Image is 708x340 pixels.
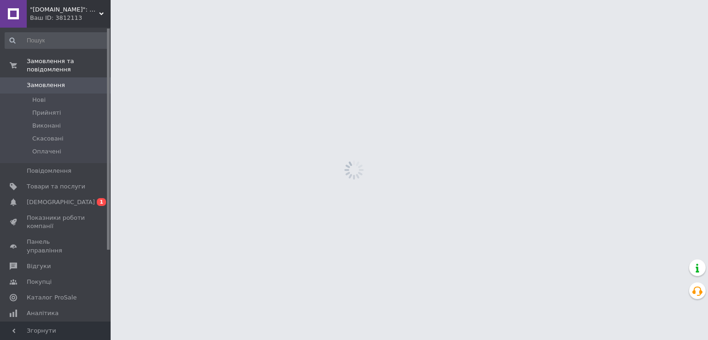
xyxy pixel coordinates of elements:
[27,278,52,286] span: Покупці
[27,198,95,206] span: [DEMOGRAPHIC_DATA]
[32,122,61,130] span: Виконані
[27,57,111,74] span: Замовлення та повідомлення
[27,182,85,191] span: Товари та послуги
[27,293,77,302] span: Каталог ProSale
[27,81,65,89] span: Замовлення
[5,32,109,49] input: Пошук
[97,198,106,206] span: 1
[27,167,71,175] span: Повідомлення
[27,214,85,230] span: Показники роботи компанії
[32,147,61,156] span: Оплачені
[32,96,46,104] span: Нові
[27,262,51,270] span: Відгуки
[27,309,59,317] span: Аналітика
[32,135,64,143] span: Скасовані
[30,6,99,14] span: "Agro-lider.com.ua": Ваш провідник у світі садівництва та городництва!
[30,14,111,22] div: Ваш ID: 3812113
[32,109,61,117] span: Прийняті
[27,238,85,254] span: Панель управління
